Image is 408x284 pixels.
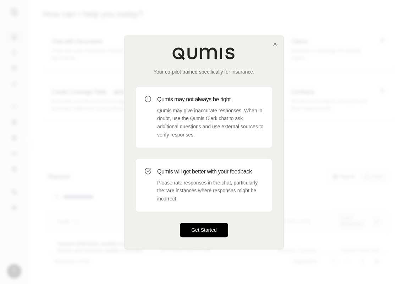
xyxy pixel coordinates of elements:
[157,107,264,139] p: Qumis may give inaccurate responses. When in doubt, use the Qumis Clerk chat to ask additional qu...
[180,223,228,237] button: Get Started
[157,95,264,104] h3: Qumis may not always be right
[157,179,264,203] p: Please rate responses in the chat, particularly the rare instances where responses might be incor...
[136,68,272,75] p: Your co-pilot trained specifically for insurance.
[172,47,236,60] img: Qumis Logo
[157,167,264,176] h3: Qumis will get better with your feedback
